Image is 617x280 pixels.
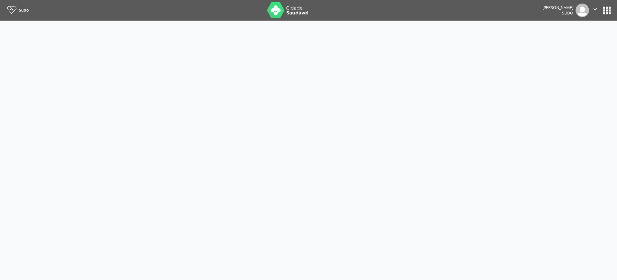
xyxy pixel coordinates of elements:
[562,10,573,16] span: Sudo
[4,5,29,15] a: Sudo
[576,4,589,17] img: img
[19,7,29,13] span: Sudo
[589,4,601,17] button: 
[592,6,599,13] i: 
[542,5,573,10] div: [PERSON_NAME]
[601,5,613,16] button: apps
